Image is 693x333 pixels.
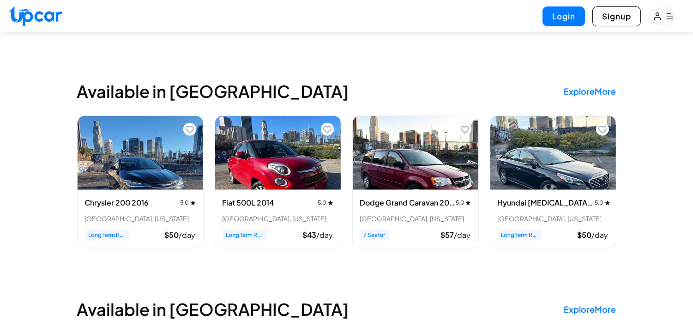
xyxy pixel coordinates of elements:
span: Long Term Rental [85,230,129,241]
img: Upcar Logo [9,6,62,26]
h2: Available in [GEOGRAPHIC_DATA] [77,82,616,101]
span: Long Term Rental [223,230,267,241]
span: Long Term Rental [498,230,542,241]
span: $ 57 [441,230,454,240]
h2: Available in [GEOGRAPHIC_DATA] [77,300,616,319]
img: star [190,200,196,206]
img: star [605,200,610,206]
button: Add to favorites [183,123,196,136]
div: [GEOGRAPHIC_DATA], [US_STATE] [223,214,333,223]
button: Add to favorites [321,123,334,136]
h3: Chrysler 200 2016 [85,197,149,208]
span: 5.0 [595,199,609,206]
button: Add to favorites [458,123,471,136]
span: 5.0 [456,199,471,206]
span: $ 50 [578,230,592,240]
div: View details for Fiat 500L 2014 [215,115,341,248]
img: Chrysler 200 2016 [78,116,203,190]
span: More [595,303,616,316]
button: Login [542,6,585,26]
span: $ 43 [303,230,317,240]
span: More [595,85,616,98]
span: /day [317,230,333,240]
img: star [328,200,333,206]
div: View details for Hyundai Sonata 2016 [490,115,616,248]
img: Hyundai Sonata 2016 [490,116,616,190]
button: Add to favorites [596,123,609,136]
span: /day [179,230,196,240]
span: 7 Seater [360,230,389,241]
button: Signup [592,6,641,26]
span: /day [454,230,471,240]
img: Fiat 500L 2014 [215,116,341,190]
h3: Hyundai [MEDICAL_DATA] 2016 [498,197,595,208]
span: 5.0 [181,199,196,206]
span: /day [592,230,609,240]
h3: Dodge Grand Caravan 2016 [360,197,456,208]
div: [GEOGRAPHIC_DATA], [US_STATE] [360,214,471,223]
span: Explore [564,303,616,316]
span: Explore [564,85,616,98]
img: star [465,200,471,206]
span: 5.0 [318,199,333,206]
div: [GEOGRAPHIC_DATA], [US_STATE] [85,214,196,223]
div: [GEOGRAPHIC_DATA], [US_STATE] [498,214,609,223]
div: View details for Chrysler 200 2016 [77,115,204,248]
span: $ 50 [165,230,179,240]
h3: Fiat 500L 2014 [223,197,274,208]
img: Dodge Grand Caravan 2016 [353,116,478,190]
div: View details for Dodge Grand Caravan 2016 [352,115,479,248]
